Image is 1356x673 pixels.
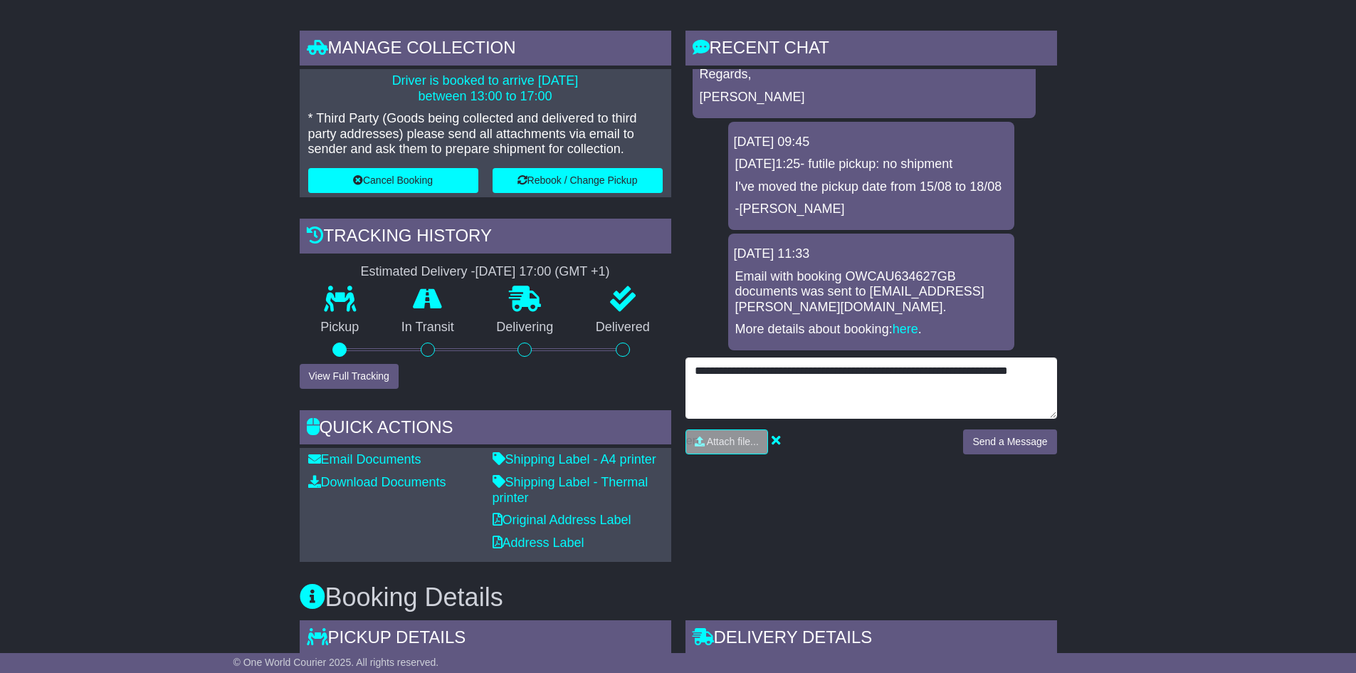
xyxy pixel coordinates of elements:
span: © One World Courier 2025. All rights reserved. [233,657,439,668]
button: Rebook / Change Pickup [493,168,663,193]
p: -[PERSON_NAME] [735,202,1007,217]
a: Shipping Label - A4 printer [493,452,656,466]
button: View Full Tracking [300,364,399,389]
p: Driver is booked to arrive [DATE] between 13:00 to 17:00 [308,73,663,104]
a: Download Documents [308,475,446,489]
p: More details about booking: . [735,322,1007,338]
p: * Third Party (Goods being collected and delivered to third party addresses) please send all atta... [308,111,663,157]
p: Pickup [300,320,381,335]
p: [PERSON_NAME] [700,90,1029,105]
div: Quick Actions [300,410,671,449]
div: RECENT CHAT [685,31,1057,69]
div: Delivery Details [685,620,1057,659]
p: Delivered [574,320,671,335]
a: Original Address Label [493,513,631,527]
button: Send a Message [963,429,1056,454]
a: Email Documents [308,452,421,466]
p: [DATE]1:25- futile pickup: no shipment [735,157,1007,172]
p: Delivering [475,320,575,335]
div: Manage collection [300,31,671,69]
div: Estimated Delivery - [300,264,671,280]
p: Regards, [700,67,1029,83]
a: Address Label [493,536,584,550]
p: In Transit [380,320,475,335]
p: Email with booking OWCAU634627GB documents was sent to [EMAIL_ADDRESS][PERSON_NAME][DOMAIN_NAME]. [735,269,1007,315]
a: Shipping Label - Thermal printer [493,475,648,505]
div: Pickup Details [300,620,671,659]
div: Tracking history [300,219,671,257]
div: [DATE] 09:45 [734,135,1009,150]
div: [DATE] 11:33 [734,246,1009,262]
h3: Booking Details [300,583,1057,612]
p: I've moved the pickup date from 15/08 to 18/08 [735,179,1007,195]
div: [DATE] 17:00 (GMT +1) [475,264,610,280]
a: here [893,322,918,336]
button: Cancel Booking [308,168,478,193]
